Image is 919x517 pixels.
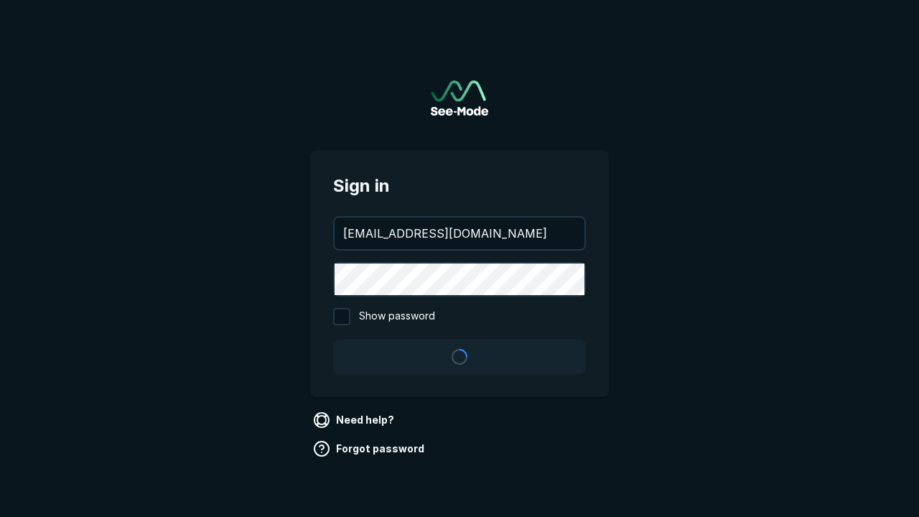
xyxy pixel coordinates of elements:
a: Go to sign in [431,80,488,116]
img: See-Mode Logo [431,80,488,116]
input: your@email.com [335,218,584,249]
span: Sign in [333,173,586,199]
a: Need help? [310,409,400,432]
a: Forgot password [310,437,430,460]
span: Show password [359,308,435,325]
